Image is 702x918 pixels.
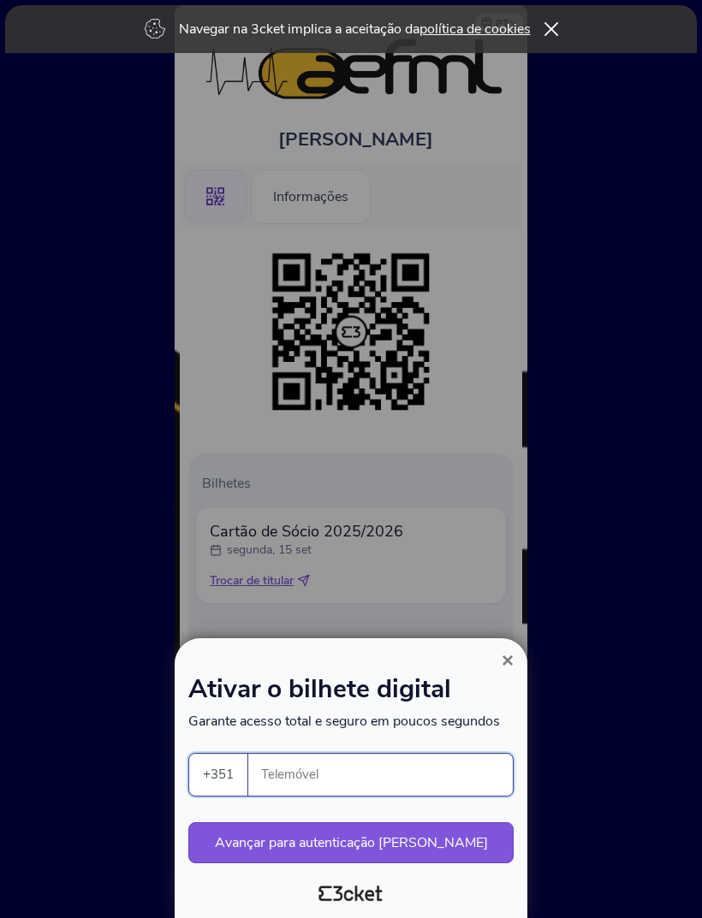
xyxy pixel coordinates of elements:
[188,678,514,712] h1: Ativar o bilhete digital
[188,822,514,863] button: Avançar para autenticação [PERSON_NAME]
[502,649,514,672] span: ×
[179,20,531,38] p: Navegar na 3cket implica a aceitação da
[248,754,515,796] label: Telemóvel
[419,20,531,38] a: política de cookies
[188,712,514,731] p: Garante acesso total e seguro em poucos segundos
[262,754,513,796] input: Telemóvel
